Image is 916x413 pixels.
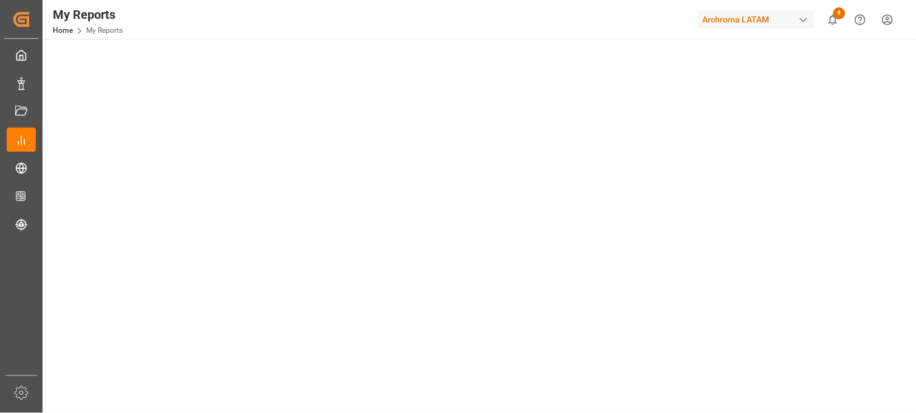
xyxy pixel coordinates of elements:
[53,26,73,35] a: Home
[698,11,815,29] div: Archroma LATAM
[833,7,846,19] span: 4
[698,8,819,31] button: Archroma LATAM
[819,6,847,33] button: show 4 new notifications
[847,6,874,33] button: Help Center
[53,5,123,24] div: My Reports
